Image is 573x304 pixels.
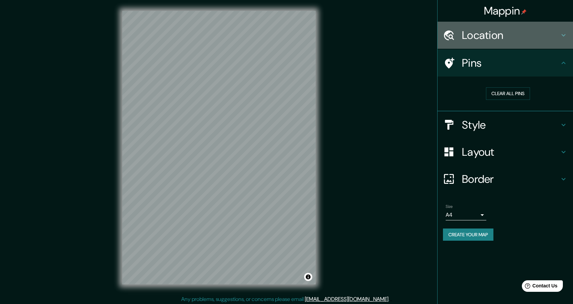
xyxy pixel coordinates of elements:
div: Border [438,166,573,193]
h4: Border [462,172,559,186]
a: [EMAIL_ADDRESS][DOMAIN_NAME] [305,296,388,303]
div: Location [438,22,573,49]
div: Pins [438,49,573,77]
h4: Location [462,28,559,42]
div: Style [438,111,573,138]
iframe: Help widget launcher [513,278,566,297]
div: . [389,295,390,303]
canvas: Map [122,11,316,284]
div: . [390,295,392,303]
h4: Pins [462,56,559,70]
h4: Layout [462,145,559,159]
div: A4 [446,210,486,220]
p: Any problems, suggestions, or concerns please email . [181,295,389,303]
img: pin-icon.png [521,9,527,15]
button: Toggle attribution [304,273,312,281]
div: Layout [438,138,573,166]
h4: Mappin [484,4,527,18]
h4: Style [462,118,559,132]
label: Size [446,203,453,209]
button: Clear all pins [486,87,530,100]
button: Create your map [443,229,493,241]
